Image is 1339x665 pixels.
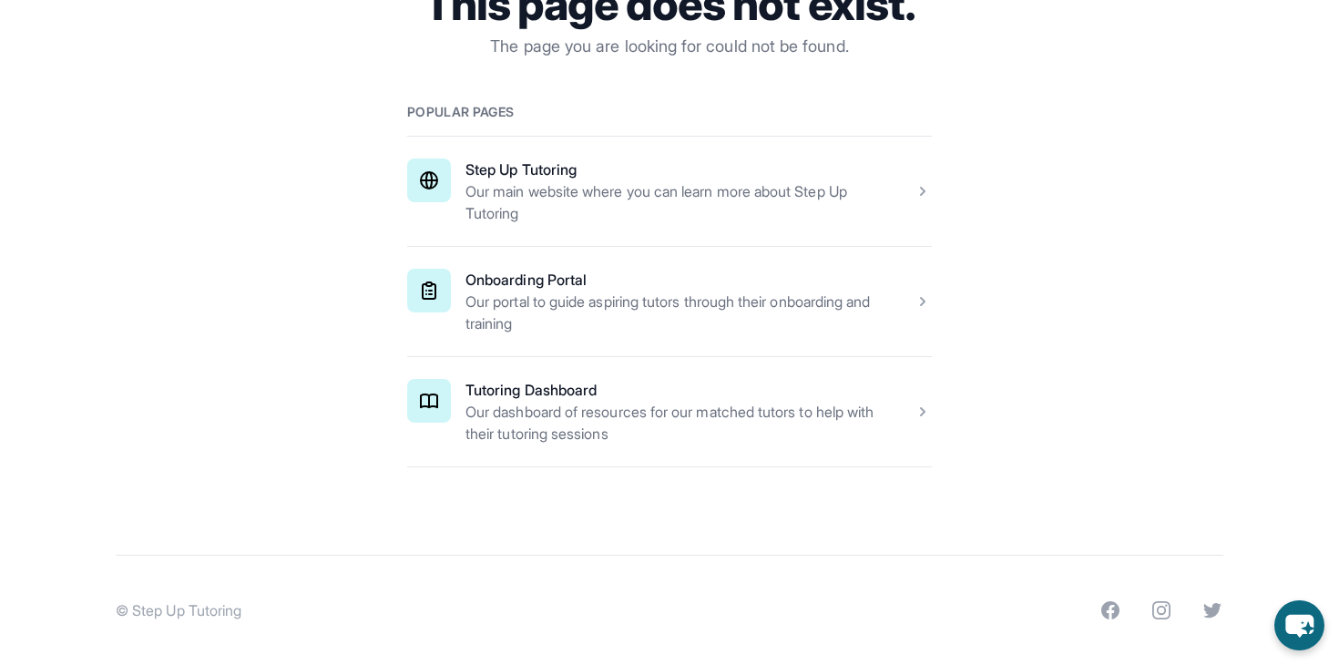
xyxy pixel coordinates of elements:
button: chat-button [1274,600,1324,650]
a: Step Up Tutoring [465,160,577,179]
p: The page you are looking for could not be found. [407,34,932,59]
h2: Popular pages [407,103,932,121]
a: Onboarding Portal [465,271,587,289]
a: Tutoring Dashboard [465,381,597,399]
p: © Step Up Tutoring [116,599,241,621]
